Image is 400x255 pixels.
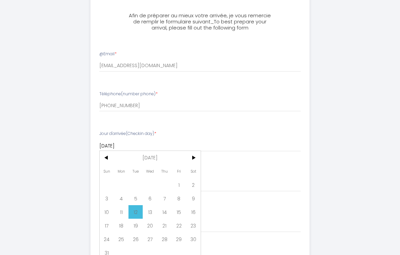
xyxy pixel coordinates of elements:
span: Thu [157,164,172,178]
label: Jour d'arrivée(Checkin day) [99,131,156,137]
h3: Afin de préparer au mieux votre arrivée, je vous remercie de remplir le formulaire suivant_To bes... [128,13,271,31]
span: 26 [128,232,143,246]
span: 14 [157,205,172,219]
span: < [100,151,114,164]
span: 27 [143,232,157,246]
span: 30 [186,232,201,246]
span: 17 [100,219,114,232]
span: 25 [114,232,128,246]
span: 10 [100,205,114,219]
span: 24 [100,232,114,246]
span: 8 [172,192,186,205]
span: 18 [114,219,128,232]
span: 13 [143,205,157,219]
label: @Email [99,51,117,57]
span: 2 [186,178,201,192]
span: 11 [114,205,128,219]
span: 12 [128,205,143,219]
span: 6 [143,192,157,205]
span: 7 [157,192,172,205]
span: 22 [172,219,186,232]
span: 20 [143,219,157,232]
span: 3 [100,192,114,205]
span: 23 [186,219,201,232]
span: Tue [128,164,143,178]
span: Sun [100,164,114,178]
span: 4 [114,192,128,205]
label: Téléphone(number phone) [99,91,158,97]
span: 16 [186,205,201,219]
span: Wed [143,164,157,178]
span: 29 [172,232,186,246]
span: Mon [114,164,128,178]
span: Sat [186,164,201,178]
span: 19 [128,219,143,232]
span: 28 [157,232,172,246]
span: > [186,151,201,164]
span: Fri [172,164,186,178]
span: 21 [157,219,172,232]
span: 1 [172,178,186,192]
span: 15 [172,205,186,219]
span: 5 [128,192,143,205]
span: 9 [186,192,201,205]
span: [DATE] [114,151,186,164]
